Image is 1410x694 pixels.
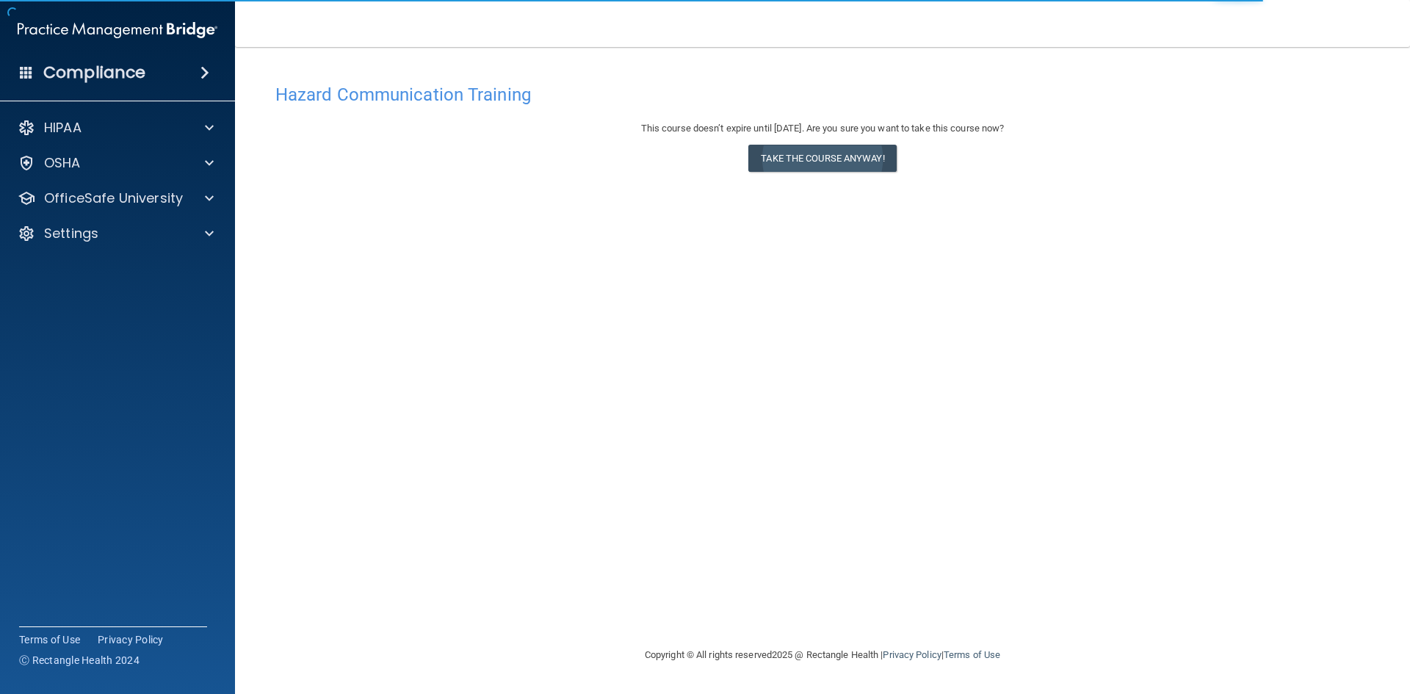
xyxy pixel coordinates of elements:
[275,85,1370,104] h4: Hazard Communication Training
[44,119,82,137] p: HIPAA
[18,189,214,207] a: OfficeSafe University
[98,632,164,647] a: Privacy Policy
[44,189,183,207] p: OfficeSafe University
[883,649,941,660] a: Privacy Policy
[44,225,98,242] p: Settings
[19,653,140,668] span: Ⓒ Rectangle Health 2024
[43,62,145,83] h4: Compliance
[44,154,81,172] p: OSHA
[1154,590,1392,648] iframe: Drift Widget Chat Controller
[18,15,217,45] img: PMB logo
[18,154,214,172] a: OSHA
[18,225,214,242] a: Settings
[275,120,1370,137] div: This course doesn’t expire until [DATE]. Are you sure you want to take this course now?
[18,119,214,137] a: HIPAA
[748,145,896,172] button: Take the course anyway!
[554,632,1091,679] div: Copyright © All rights reserved 2025 @ Rectangle Health | |
[944,649,1000,660] a: Terms of Use
[19,632,80,647] a: Terms of Use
